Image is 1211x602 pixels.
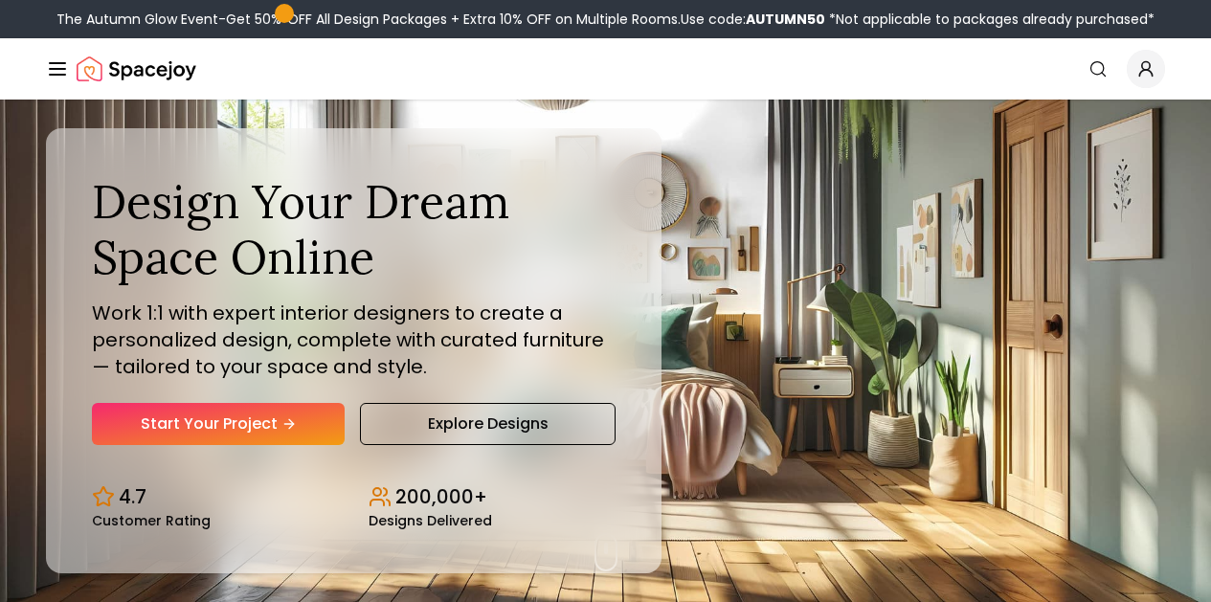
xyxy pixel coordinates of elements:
[825,10,1155,29] span: *Not applicable to packages already purchased*
[746,10,825,29] b: AUTUMN50
[92,403,345,445] a: Start Your Project
[92,468,616,527] div: Design stats
[92,514,211,527] small: Customer Rating
[681,10,825,29] span: Use code:
[369,514,492,527] small: Designs Delivered
[360,403,615,445] a: Explore Designs
[77,50,196,88] a: Spacejoy
[56,10,1155,29] div: The Autumn Glow Event-Get 50% OFF All Design Packages + Extra 10% OFF on Multiple Rooms.
[119,483,146,510] p: 4.7
[92,300,616,380] p: Work 1:1 with expert interior designers to create a personalized design, complete with curated fu...
[92,174,616,284] h1: Design Your Dream Space Online
[77,50,196,88] img: Spacejoy Logo
[46,38,1165,100] nav: Global
[395,483,487,510] p: 200,000+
